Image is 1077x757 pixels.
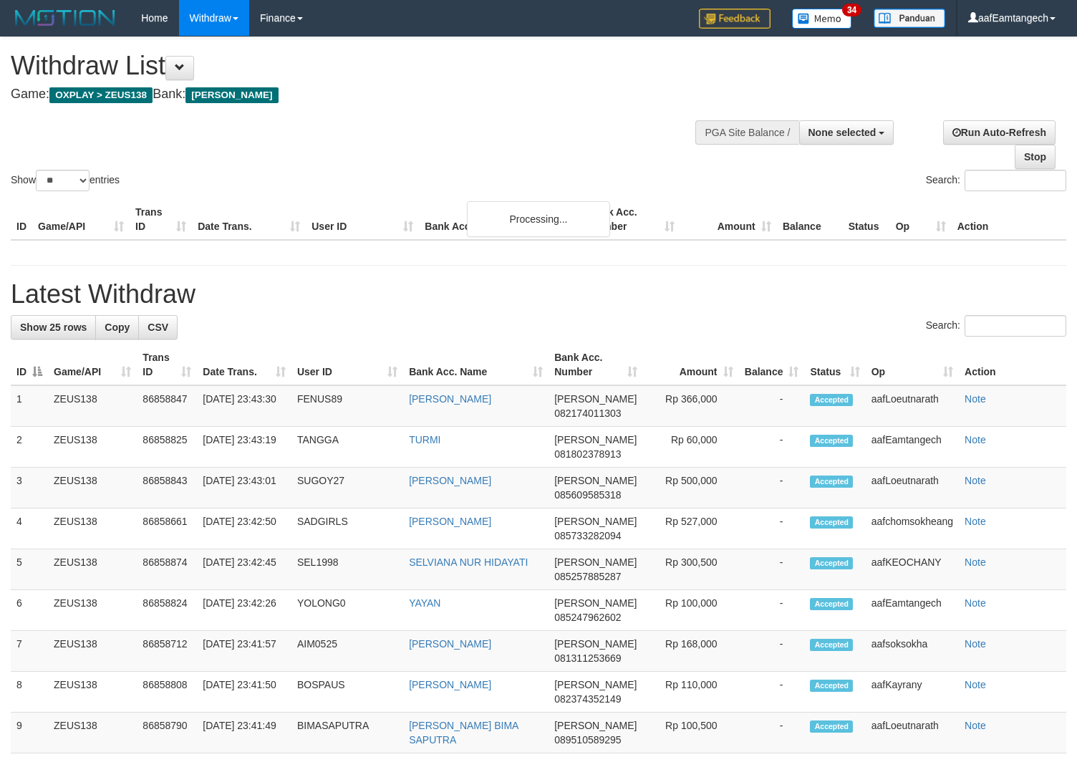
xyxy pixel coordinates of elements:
[739,672,805,713] td: -
[291,427,403,468] td: TANGGA
[36,170,90,191] select: Showentries
[554,434,637,445] span: [PERSON_NAME]
[965,597,986,609] a: Note
[11,280,1066,309] h1: Latest Withdraw
[20,322,87,333] span: Show 25 rows
[554,679,637,690] span: [PERSON_NAME]
[48,713,137,753] td: ZEUS138
[965,679,986,690] a: Note
[11,385,48,427] td: 1
[11,713,48,753] td: 9
[291,385,403,427] td: FENUS89
[409,638,491,650] a: [PERSON_NAME]
[739,631,805,672] td: -
[680,199,777,240] th: Amount
[554,556,637,568] span: [PERSON_NAME]
[291,508,403,549] td: SADGIRLS
[291,344,403,385] th: User ID: activate to sort column ascending
[643,672,738,713] td: Rp 110,000
[409,516,491,527] a: [PERSON_NAME]
[409,679,491,690] a: [PERSON_NAME]
[48,427,137,468] td: ZEUS138
[926,315,1066,337] label: Search:
[11,87,704,102] h4: Game: Bank:
[810,557,853,569] span: Accepted
[866,427,959,468] td: aafEamtangech
[866,672,959,713] td: aafKayrany
[810,639,853,651] span: Accepted
[137,713,197,753] td: 86858790
[554,638,637,650] span: [PERSON_NAME]
[48,344,137,385] th: Game/API: activate to sort column ascending
[197,631,291,672] td: [DATE] 23:41:57
[291,468,403,508] td: SUGOY27
[777,199,843,240] th: Balance
[643,713,738,753] td: Rp 100,500
[739,549,805,590] td: -
[866,713,959,753] td: aafLoeutnarath
[810,394,853,406] span: Accepted
[554,489,621,501] span: Copy 085609585318 to clipboard
[105,322,130,333] span: Copy
[554,408,621,419] span: Copy 082174011303 to clipboard
[419,199,583,240] th: Bank Acc. Name
[11,170,120,191] label: Show entries
[739,713,805,753] td: -
[643,344,738,385] th: Amount: activate to sort column ascending
[810,680,853,692] span: Accepted
[965,170,1066,191] input: Search:
[291,631,403,672] td: AIM0525
[583,199,680,240] th: Bank Acc. Number
[808,127,876,138] span: None selected
[137,427,197,468] td: 86858825
[843,199,890,240] th: Status
[699,9,771,29] img: Feedback.jpg
[554,393,637,405] span: [PERSON_NAME]
[11,315,96,339] a: Show 25 rows
[842,4,861,16] span: 34
[95,315,139,339] a: Copy
[11,549,48,590] td: 5
[926,170,1066,191] label: Search:
[11,427,48,468] td: 2
[137,385,197,427] td: 86858847
[197,713,291,753] td: [DATE] 23:41:49
[965,720,986,731] a: Note
[49,87,153,103] span: OXPLAY > ZEUS138
[554,652,621,664] span: Copy 081311253669 to clipboard
[965,638,986,650] a: Note
[739,344,805,385] th: Balance: activate to sort column ascending
[643,385,738,427] td: Rp 366,000
[866,468,959,508] td: aafLoeutnarath
[554,475,637,486] span: [PERSON_NAME]
[643,590,738,631] td: Rp 100,000
[11,344,48,385] th: ID: activate to sort column descending
[952,199,1066,240] th: Action
[810,720,853,733] span: Accepted
[197,344,291,385] th: Date Trans.: activate to sort column ascending
[197,468,291,508] td: [DATE] 23:43:01
[137,468,197,508] td: 86858843
[48,468,137,508] td: ZEUS138
[866,590,959,631] td: aafEamtangech
[403,344,549,385] th: Bank Acc. Name: activate to sort column ascending
[810,435,853,447] span: Accepted
[197,427,291,468] td: [DATE] 23:43:19
[965,315,1066,337] input: Search:
[137,590,197,631] td: 86858824
[291,672,403,713] td: BOSPAUS
[11,590,48,631] td: 6
[554,448,621,460] span: Copy 081802378913 to clipboard
[48,508,137,549] td: ZEUS138
[804,344,865,385] th: Status: activate to sort column ascending
[197,672,291,713] td: [DATE] 23:41:50
[792,9,852,29] img: Button%20Memo.svg
[739,427,805,468] td: -
[148,322,168,333] span: CSV
[11,199,32,240] th: ID
[866,549,959,590] td: aafKEOCHANY
[739,385,805,427] td: -
[643,631,738,672] td: Rp 168,000
[695,120,798,145] div: PGA Site Balance /
[409,434,440,445] a: TURMI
